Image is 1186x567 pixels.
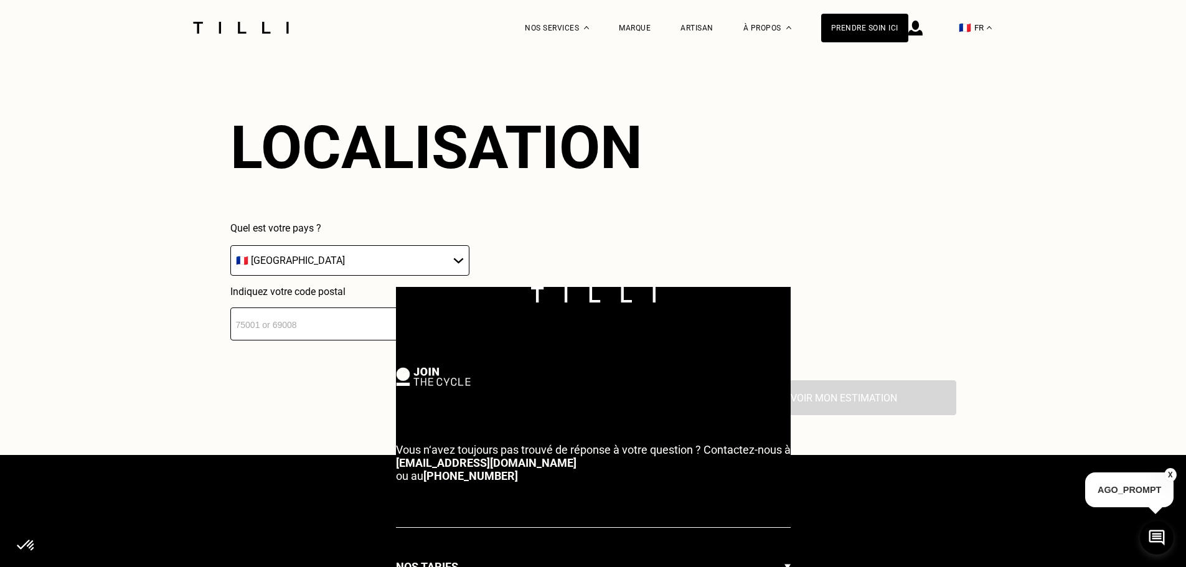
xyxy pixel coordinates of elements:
[908,21,923,35] img: icône connexion
[230,113,642,182] div: Localisation
[584,26,589,29] img: Menu déroulant
[531,287,656,302] img: logo Tilli
[396,456,577,469] a: [EMAIL_ADDRESS][DOMAIN_NAME]
[230,286,469,298] p: Indiquez votre code postal
[396,367,471,386] img: logo Join The Cycle
[959,22,971,34] span: 🇫🇷
[230,222,469,234] p: Quel est votre pays ?
[619,24,651,32] a: Marque
[230,307,469,340] input: 75001 or 69008
[423,469,518,482] a: [PHONE_NUMBER]
[1085,472,1174,507] p: AGO_PROMPT
[396,443,791,482] p: ou au
[821,14,908,42] a: Prendre soin ici
[786,26,791,29] img: Menu déroulant à propos
[189,22,293,34] img: Logo du service de couturière Tilli
[987,26,992,29] img: menu déroulant
[680,24,713,32] a: Artisan
[1164,468,1177,482] button: X
[396,443,791,456] span: Vous n‘avez toujours pas trouvé de réponse à votre question ? Contactez-nous à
